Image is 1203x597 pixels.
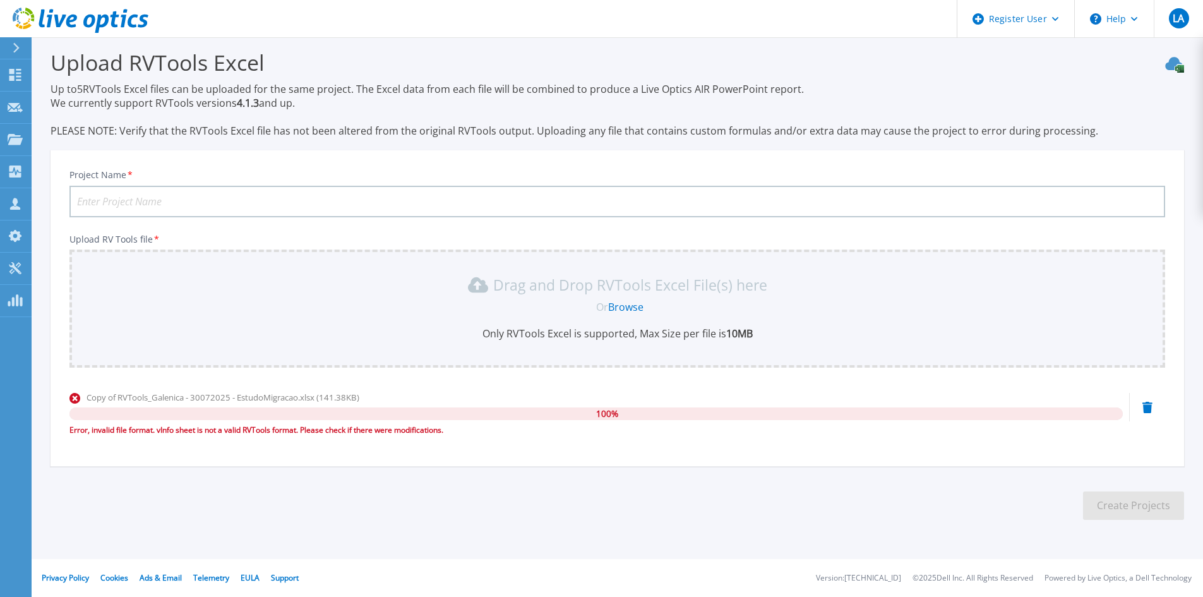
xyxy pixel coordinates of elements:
[100,572,128,583] a: Cookies
[77,327,1158,341] p: Only RVTools Excel is supported, Max Size per file is
[77,275,1158,341] div: Drag and Drop RVTools Excel File(s) here OrBrowseOnly RVTools Excel is supported, Max Size per fi...
[816,574,901,582] li: Version: [TECHNICAL_ID]
[51,48,1184,77] h3: Upload RVTools Excel
[69,234,1165,244] p: Upload RV Tools file
[87,392,359,403] span: Copy of RVTools_Galenica - 30072025 - EstudoMigracao.xlsx (141.38KB)
[1173,13,1184,23] span: LA
[51,82,1184,138] p: Up to 5 RVTools Excel files can be uploaded for the same project. The Excel data from each file w...
[140,572,182,583] a: Ads & Email
[913,574,1033,582] li: © 2025 Dell Inc. All Rights Reserved
[69,186,1165,217] input: Enter Project Name
[237,96,259,110] strong: 4.1.3
[69,424,1123,437] div: Error, invalid file format. vInfo sheet is not a valid RVTools format. Please check if there were...
[69,171,134,179] label: Project Name
[271,572,299,583] a: Support
[608,300,643,314] a: Browse
[42,572,89,583] a: Privacy Policy
[193,572,229,583] a: Telemetry
[596,300,608,314] span: Or
[1044,574,1192,582] li: Powered by Live Optics, a Dell Technology
[493,279,767,291] p: Drag and Drop RVTools Excel File(s) here
[596,407,618,420] span: 100 %
[241,572,260,583] a: EULA
[726,327,753,341] b: 10MB
[1083,491,1184,520] button: Create Projects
